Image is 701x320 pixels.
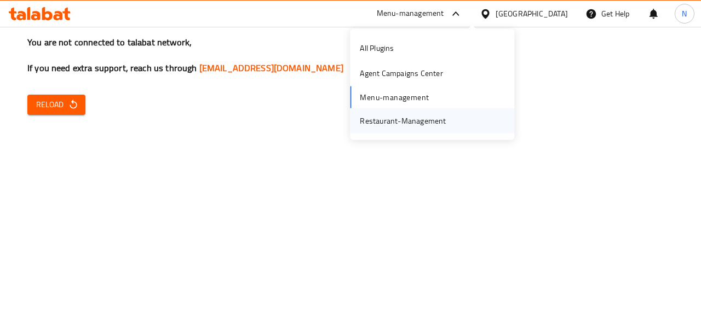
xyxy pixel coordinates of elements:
span: Reload [36,98,77,112]
div: Menu-management [377,7,444,20]
div: Restaurant-Management [360,114,446,126]
h3: You are not connected to talabat network, If you need extra support, reach us through [27,36,674,74]
span: N [682,8,687,20]
div: Agent Campaigns Center [360,67,443,79]
a: [EMAIL_ADDRESS][DOMAIN_NAME] [199,60,343,76]
div: All Plugins [360,42,394,54]
div: [GEOGRAPHIC_DATA] [496,8,568,20]
button: Reload [27,95,85,115]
